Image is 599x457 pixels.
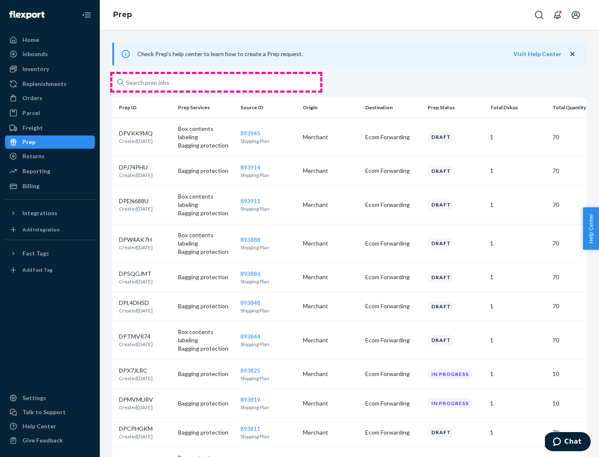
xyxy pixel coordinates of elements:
[5,434,95,447] button: Give Feedback
[178,399,234,408] p: Bagging protection
[119,270,153,278] p: DP5QGJMT
[178,302,234,310] p: Bagging protection
[240,270,260,277] a: 893886
[487,98,549,118] th: Total Dskus
[545,432,591,453] iframe: Opens a widget where you can chat to one of our agents
[428,132,455,142] div: Draft
[119,366,153,375] p: DPX7JLRC
[240,396,260,403] a: 893819
[119,396,153,404] p: DPMVMURV
[22,152,45,160] div: Returns
[5,47,95,61] a: Inbounds
[106,3,139,27] ol: breadcrumbs
[237,98,299,118] th: Source ID
[178,209,234,217] p: Bagging protection
[303,201,359,209] p: Merchant
[22,124,43,132] div: Freight
[119,332,153,341] p: DPTMVR74
[303,167,359,175] p: Merchant
[119,244,153,251] p: Created [DATE]
[119,278,153,285] p: Created [DATE]
[22,94,42,102] div: Orders
[178,192,234,209] p: Box contents labeling
[583,207,599,250] span: Help Center
[303,370,359,378] p: Merchant
[178,370,234,378] p: Bagging protection
[112,98,175,118] th: Prep ID
[240,333,260,340] a: 893844
[22,65,49,73] div: Inventory
[22,209,57,217] div: Integrations
[78,7,95,23] button: Close Navigation
[5,223,95,236] a: Add Integration
[490,201,546,209] p: 1
[365,399,421,408] p: Ecom Forwarding
[303,133,359,141] p: Merchant
[240,244,296,251] p: Shipping Plan
[119,375,153,382] p: Created [DATE]
[490,370,546,378] p: 1
[365,273,421,281] p: Ecom Forwarding
[240,197,260,204] a: 893911
[365,302,421,310] p: Ecom Forwarding
[568,50,577,59] button: close
[178,125,234,141] p: Box contents labeling
[303,428,359,437] p: Merchant
[490,302,546,310] p: 1
[22,36,39,44] div: Home
[22,138,35,146] div: Prep
[240,375,296,382] p: Shipping Plan
[119,404,153,411] p: Created [DATE]
[240,425,260,432] a: 893811
[531,7,547,23] button: Open Search Box
[119,197,153,205] p: DPEN688U
[5,391,95,405] a: Settings
[549,7,566,23] button: Open notifications
[22,182,40,190] div: Billing
[119,172,153,179] p: Created [DATE]
[178,167,234,175] p: Bagging protection
[5,247,95,260] button: Fast Tags
[112,74,320,91] input: Search prep jobs
[428,272,455,283] div: Draft
[178,248,234,256] p: Bagging protection
[303,336,359,344] p: Merchant
[119,425,153,433] p: DPCPHGKM
[365,370,421,378] p: Ecom Forwarding
[22,80,67,88] div: Replenishments
[240,138,296,145] p: Shipping Plan
[240,164,260,171] a: 893914
[119,236,153,244] p: DPW4AK7H
[428,238,455,248] div: Draft
[119,299,153,307] p: DPL4DHSD
[5,77,95,91] a: Replenishments
[303,273,359,281] p: Merchant
[303,239,359,248] p: Merchant
[22,394,46,402] div: Settings
[240,172,296,179] p: Shipping Plan
[567,7,584,23] button: Open account menu
[240,205,296,212] p: Shipping Plan
[22,226,59,233] div: Add Integration
[513,50,562,58] button: Visit Help Center
[428,335,455,345] div: Draft
[240,433,296,440] p: Shipping Plan
[119,138,153,145] p: Created [DATE]
[5,106,95,120] a: Parcel
[490,239,546,248] p: 1
[5,91,95,105] a: Orders
[5,62,95,76] a: Inventory
[490,167,546,175] p: 1
[22,109,40,117] div: Parcel
[5,150,95,163] a: Returns
[137,50,303,57] span: Check Prep's help center to learn how to create a Prep request.
[5,206,95,220] button: Integrations
[22,50,48,58] div: Inbounds
[240,130,260,137] a: 893945
[240,404,296,411] p: Shipping Plan
[428,398,473,408] div: In progress
[5,135,95,149] a: Prep
[119,129,153,138] p: DPVKK9MQ
[178,141,234,150] p: Bagging protection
